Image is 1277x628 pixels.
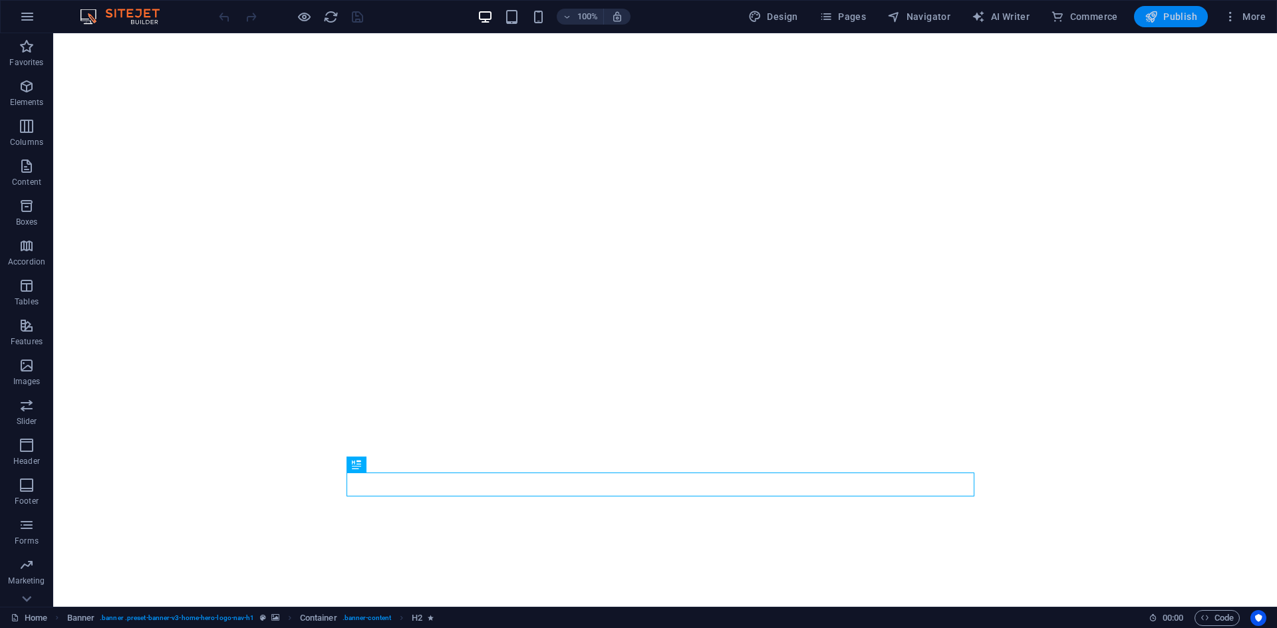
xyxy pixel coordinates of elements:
[428,614,434,621] i: Element contains an animation
[11,336,43,347] p: Features
[323,9,339,25] i: Reload page
[743,6,803,27] div: Design (Ctrl+Alt+Y)
[814,6,871,27] button: Pages
[323,9,339,25] button: reload
[819,10,866,23] span: Pages
[12,177,41,187] p: Content
[15,496,39,506] p: Footer
[260,614,266,621] i: This element is a customizable preset
[13,456,40,467] p: Header
[15,296,39,307] p: Tables
[67,610,434,626] nav: breadcrumb
[300,610,337,626] span: Click to select. Double-click to edit
[1250,610,1266,626] button: Usercentrics
[1145,10,1197,23] span: Publish
[17,416,37,427] p: Slider
[271,614,279,621] i: This element contains a background
[11,610,47,626] a: Click to cancel selection. Double-click to open Pages
[10,137,43,148] p: Columns
[966,6,1035,27] button: AI Writer
[743,6,803,27] button: Design
[296,9,312,25] button: Click here to leave preview mode and continue editing
[1163,610,1183,626] span: 00 00
[1046,6,1123,27] button: Commerce
[100,610,254,626] span: . banner .preset-banner-v3-home-hero-logo-nav-h1
[1172,613,1174,623] span: :
[9,57,43,68] p: Favorites
[8,576,45,586] p: Marketing
[13,376,41,387] p: Images
[8,257,45,267] p: Accordion
[412,610,422,626] span: Click to select. Double-click to edit
[887,10,950,23] span: Navigator
[1149,610,1184,626] h6: Session time
[557,9,604,25] button: 100%
[1218,6,1271,27] button: More
[15,536,39,546] p: Forms
[611,11,623,23] i: On resize automatically adjust zoom level to fit chosen device.
[343,610,391,626] span: . banner-content
[1051,10,1118,23] span: Commerce
[1134,6,1208,27] button: Publish
[882,6,956,27] button: Navigator
[67,610,95,626] span: Click to select. Double-click to edit
[76,9,176,25] img: Editor Logo
[577,9,598,25] h6: 100%
[1201,610,1234,626] span: Code
[748,10,798,23] span: Design
[1195,610,1240,626] button: Code
[1224,10,1266,23] span: More
[10,97,44,108] p: Elements
[16,217,38,227] p: Boxes
[972,10,1030,23] span: AI Writer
